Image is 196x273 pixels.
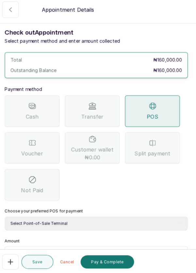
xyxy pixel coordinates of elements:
button: Save [24,254,56,268]
span: Not Paid [24,187,46,194]
p: Appointment Details [44,9,96,17]
span: Voucher [24,151,46,158]
p: Total [14,59,25,66]
button: Cancel [58,254,80,267]
label: Amount [8,238,23,243]
p: Outstanding Balance [14,70,59,76]
span: Split payment [136,151,171,158]
span: Customer wallet [73,147,115,162]
label: Choose your preferred POS for payment [8,208,85,214]
p: Select payment method and enter amount collected [8,41,188,47]
span: ₦0.00 [86,154,102,162]
p: ₦160,000.00 [154,59,182,66]
p: ₦160,000.00 [154,70,182,76]
p: Payment method [8,88,188,95]
span: Cash [29,114,41,122]
button: Pay & Complete [83,254,135,267]
span: Transfer [83,114,105,122]
span: POS [148,114,159,122]
h1: Check out Appointment [8,32,188,41]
